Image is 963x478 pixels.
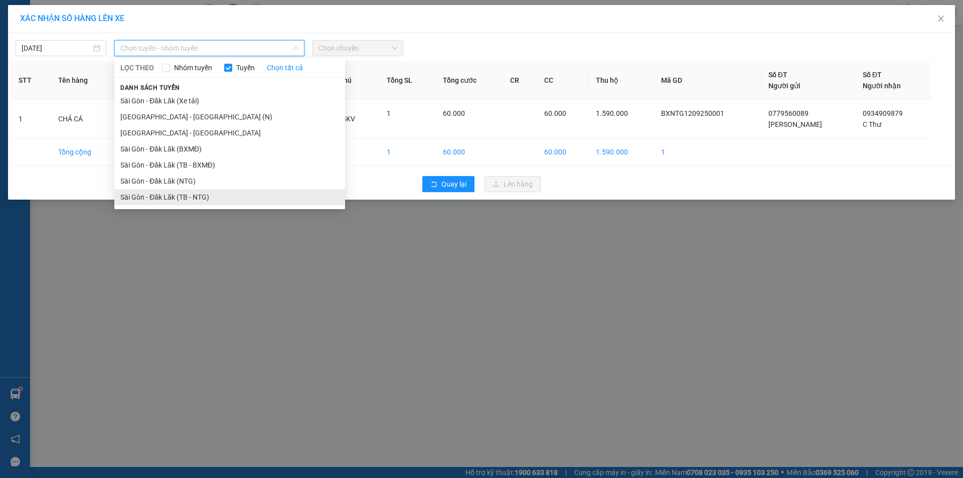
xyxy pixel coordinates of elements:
[114,83,186,92] span: Danh sách tuyến
[293,45,299,51] span: down
[443,109,465,117] span: 60.000
[379,138,435,166] td: 1
[544,109,566,117] span: 60.000
[52,49,143,66] span: 46138_dannhi.tienoanh - In:
[927,5,955,33] button: Close
[114,109,345,125] li: [GEOGRAPHIC_DATA] - [GEOGRAPHIC_DATA] (N)
[653,61,760,100] th: Mã GD
[441,179,466,190] span: Quay lại
[114,125,345,141] li: [GEOGRAPHIC_DATA] - [GEOGRAPHIC_DATA]
[588,138,653,166] td: 1.590.000
[114,173,345,189] li: Sài Gòn - Đăk Lăk (NTG)
[60,58,119,66] span: 07:28:11 [DATE]
[52,40,143,66] span: BXNTG1209250001 -
[435,61,502,100] th: Tổng cước
[11,100,50,138] td: 1
[387,109,391,117] span: 1
[120,62,154,73] span: LỌC THEO
[114,93,345,109] li: Sài Gòn - Đăk Lăk (Xe tải)
[768,82,800,90] span: Người gửi
[768,109,809,117] span: 0779560089
[267,62,303,73] a: Chọn tất cả
[379,61,435,100] th: Tổng SL
[318,41,397,56] span: Chọn chuyến
[536,61,588,100] th: CC
[11,61,50,100] th: STT
[485,176,541,192] button: uploadLên hàng
[170,62,216,73] span: Nhóm tuyến
[937,15,945,23] span: close
[430,181,437,189] span: rollback
[502,61,536,100] th: CR
[50,138,117,166] td: Tổng cộng
[22,43,91,54] input: 12/09/2025
[52,6,139,27] span: Gửi:
[52,29,126,38] span: C Linh - 0779560089
[863,82,901,90] span: Người nhận
[50,61,117,100] th: Tên hàng
[588,61,653,100] th: Thu hộ
[863,71,882,79] span: Số ĐT
[768,120,822,128] span: [PERSON_NAME]
[863,109,903,117] span: 0934909879
[536,138,588,166] td: 60.000
[120,41,298,56] span: Chọn tuyến - nhóm tuyến
[596,109,628,117] span: 1.590.000
[422,176,474,192] button: rollbackQuay lại
[653,138,760,166] td: 1
[768,71,787,79] span: Số ĐT
[17,72,124,127] strong: Nhận:
[50,100,117,138] td: CHẢ CÁ
[20,14,124,23] span: XÁC NHẬN SỐ HÀNG LÊN XE
[114,141,345,157] li: Sài Gòn - Đăk Lăk (BXMĐ)
[661,109,724,117] span: BXNTG1209250001
[232,62,259,73] span: Tuyến
[435,138,502,166] td: 60.000
[863,120,881,128] span: C Thư
[114,189,345,205] li: Sài Gòn - Đăk Lăk (TB - NTG)
[319,61,379,100] th: Ghi chú
[52,6,139,27] span: Kho 47 - Bến Xe Ngã Tư Ga
[114,157,345,173] li: Sài Gòn - Đăk Lăk (TB - BXMĐ)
